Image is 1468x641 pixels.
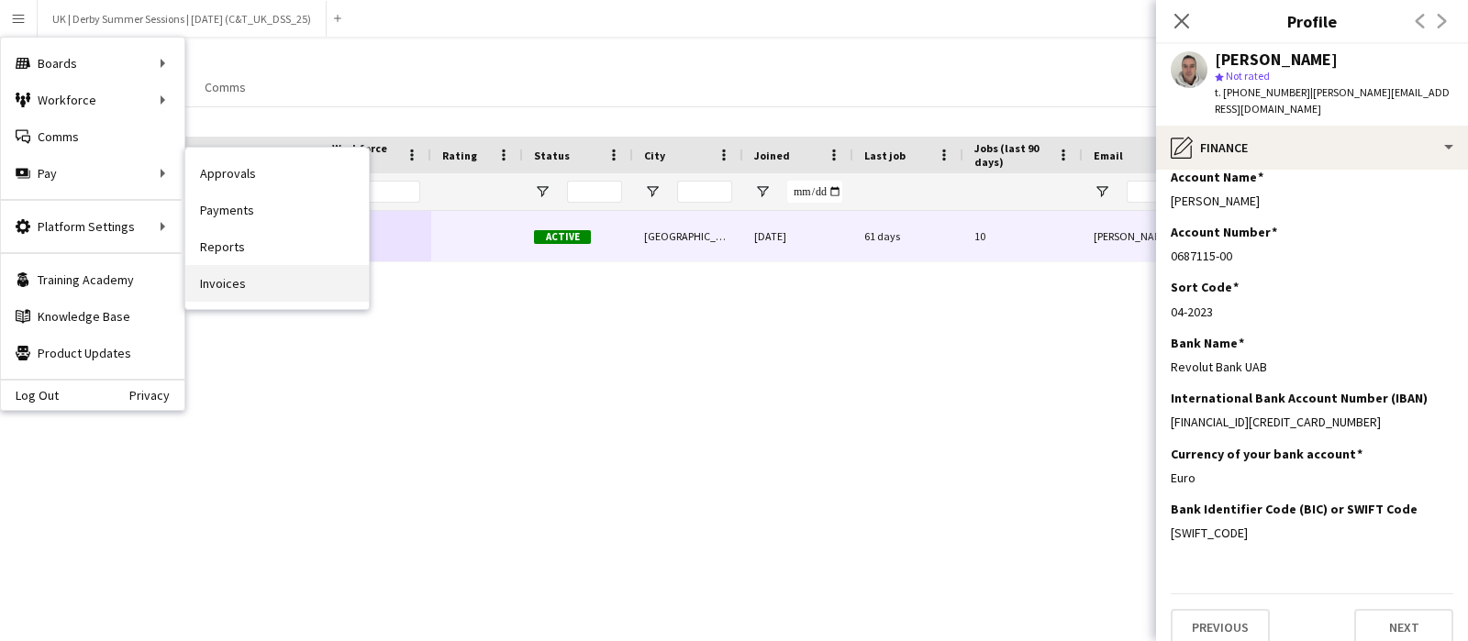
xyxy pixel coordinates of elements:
div: Revolut Bank UAB [1171,359,1453,375]
span: Status [534,149,570,162]
input: City Filter Input [677,181,732,203]
input: Workforce ID Filter Input [365,181,420,203]
div: Finance [1156,126,1468,170]
input: Joined Filter Input [787,181,842,203]
h3: International Bank Account Number (IBAN) [1171,390,1428,406]
input: Status Filter Input [567,181,622,203]
span: City [644,149,665,162]
span: Email [1094,149,1123,162]
span: Workforce ID [332,141,398,169]
span: Joined [754,149,790,162]
span: Rating [442,149,477,162]
h3: Profile [1156,9,1468,33]
div: Boards [1,45,184,82]
div: Workforce [1,82,184,118]
a: Privacy [129,388,184,403]
a: Approvals [185,155,369,192]
a: Training Academy [1,261,184,298]
span: t. [PHONE_NUMBER] [1215,85,1310,99]
div: Pay [1,155,184,192]
a: Invoices [185,265,369,302]
a: Payments [185,192,369,228]
a: Comms [197,75,253,99]
span: Not rated [1226,69,1270,83]
a: Log Out [1,388,59,403]
button: Open Filter Menu [1094,183,1110,200]
div: [DATE] [743,211,853,261]
h3: Account Name [1171,169,1263,185]
span: Last job [864,149,906,162]
div: Platform Settings [1,208,184,245]
button: Open Filter Menu [754,183,771,200]
h3: Account Number [1171,224,1277,240]
div: 04-2023 [1171,304,1453,320]
a: Knowledge Base [1,298,184,335]
a: Comms [1,118,184,155]
span: | [PERSON_NAME][EMAIL_ADDRESS][DOMAIN_NAME] [1215,85,1450,116]
span: Comms [205,79,246,95]
button: UK | Derby Summer Sessions | [DATE] (C&T_UK_DSS_25) [38,1,327,37]
button: Open Filter Menu [534,183,550,200]
div: 61 days [853,211,963,261]
div: 10 [963,211,1083,261]
div: [PERSON_NAME][EMAIL_ADDRESS][DOMAIN_NAME] [1083,211,1450,261]
div: [PERSON_NAME] [1215,51,1338,68]
h3: Currency of your bank account [1171,446,1362,462]
a: Product Updates [1,335,184,371]
h3: Bank Name [1171,335,1244,351]
h3: Bank Identifier Code (BIC) or SWIFT Code [1171,501,1418,517]
button: Open Filter Menu [644,183,661,200]
div: [FINANCIAL_ID][CREDIT_CARD_NUMBER] [1171,414,1453,430]
h3: Sort Code [1171,279,1239,295]
div: 556 [321,211,431,261]
div: Euro [1171,470,1453,486]
span: Active [534,230,591,244]
input: Email Filter Input [1127,181,1439,203]
span: Jobs (last 90 days) [974,141,1050,169]
div: [PERSON_NAME] [1171,193,1453,209]
div: [SWIFT_CODE] [1171,525,1453,541]
div: [GEOGRAPHIC_DATA] [633,211,743,261]
div: 0687115-00 [1171,248,1453,264]
a: Reports [185,228,369,265]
